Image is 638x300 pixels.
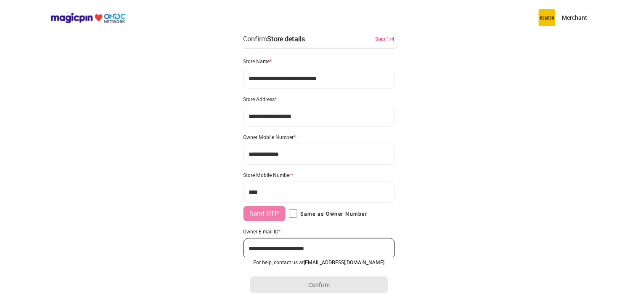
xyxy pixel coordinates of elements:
div: Owner Mobile Number [244,134,395,140]
div: Step 1/4 [376,35,395,43]
div: Store Address [244,96,395,102]
div: Store Name [244,58,395,64]
div: Owner E-mail ID [244,228,395,235]
button: Confirm [250,276,388,293]
img: circus.b677b59b.png [539,9,556,26]
button: Send OTP [244,206,286,221]
div: Store Mobile Number [244,171,395,178]
div: For help, contact us at [250,259,388,265]
label: Same as Owner Number [289,209,368,218]
input: Same as Owner Number [289,209,297,218]
p: Merchant [562,13,588,22]
a: [EMAIL_ADDRESS][DOMAIN_NAME] [304,259,385,265]
div: Store details [267,34,305,43]
img: ondc-logo-new-small.8a59708e.svg [50,12,125,24]
div: Confirm [244,34,305,44]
